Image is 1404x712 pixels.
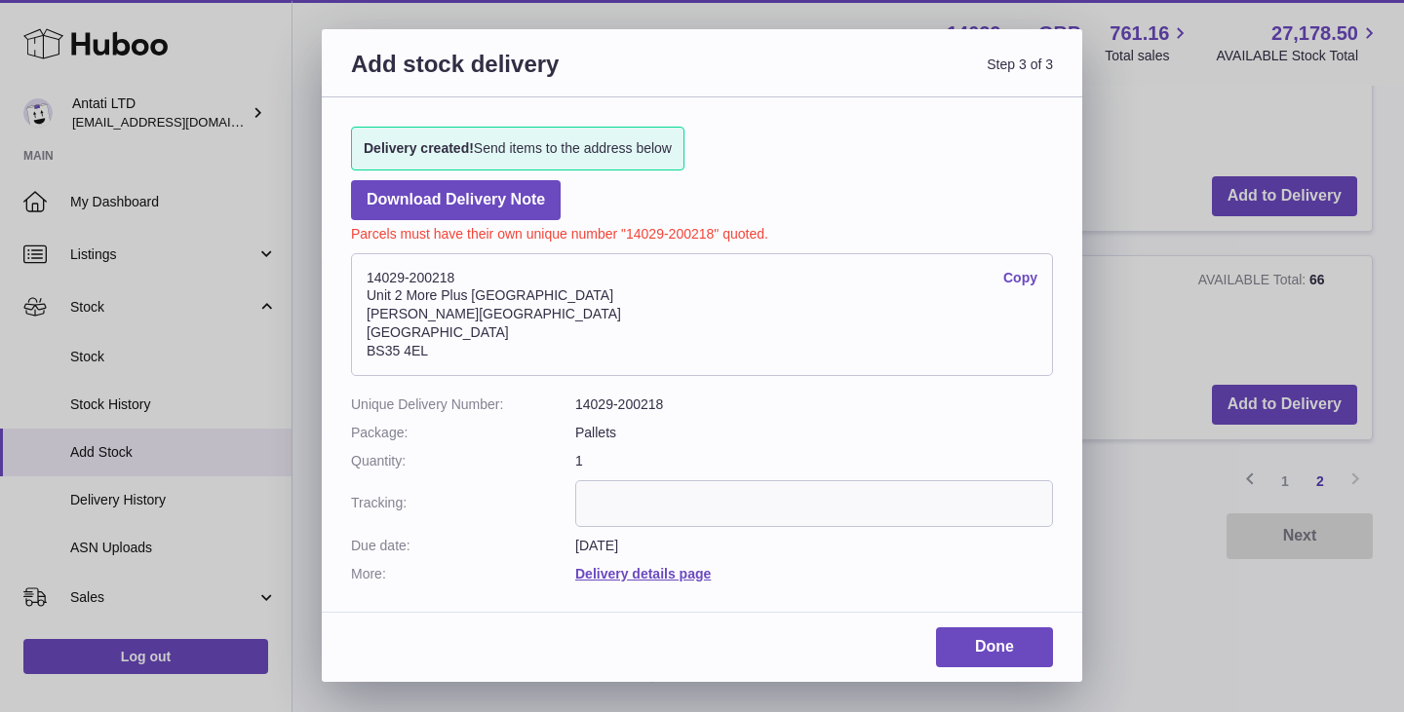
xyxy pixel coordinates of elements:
dd: 14029-200218 [575,395,1053,414]
dt: Tracking: [351,480,575,527]
a: Done [936,627,1053,667]
dd: 1 [575,452,1053,470]
span: Step 3 of 3 [702,49,1053,102]
a: Download Delivery Note [351,180,561,220]
dt: Due date: [351,537,575,555]
h3: Add stock delivery [351,49,702,102]
a: Delivery details page [575,566,711,581]
dd: Pallets [575,424,1053,442]
a: Copy [1003,269,1037,287]
address: 14029-200218 Unit 2 More Plus [GEOGRAPHIC_DATA] [PERSON_NAME][GEOGRAPHIC_DATA] [GEOGRAPHIC_DATA] ... [351,253,1053,376]
p: Parcels must have their own unique number "14029-200218" quoted. [351,220,1053,244]
strong: Delivery created! [364,140,474,156]
dt: Unique Delivery Number: [351,395,575,414]
dd: [DATE] [575,537,1053,555]
dt: More: [351,565,575,583]
span: Send items to the address below [364,139,672,158]
dt: Quantity: [351,452,575,470]
dt: Package: [351,424,575,442]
